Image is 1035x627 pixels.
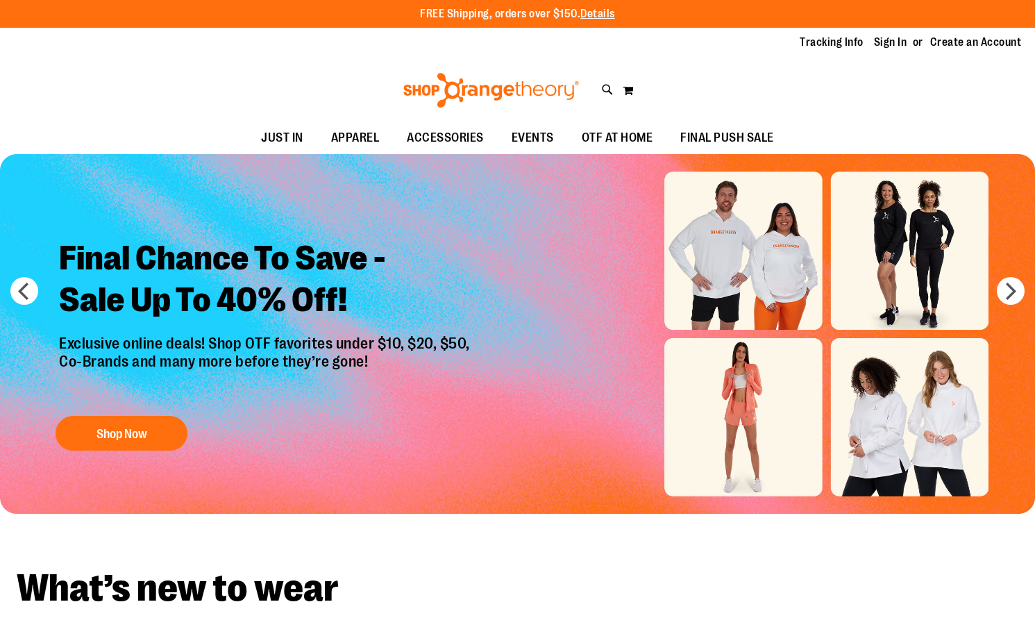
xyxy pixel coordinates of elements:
span: EVENTS [512,122,554,153]
a: APPAREL [317,122,394,154]
h2: Final Chance To Save - Sale Up To 40% Off! [49,227,484,335]
p: Exclusive online deals! Shop OTF favorites under $10, $20, $50, Co-Brands and many more before th... [49,335,484,403]
span: ACCESSORIES [407,122,484,153]
button: next [997,277,1025,305]
p: FREE Shipping, orders over $150. [420,6,615,22]
button: prev [10,277,38,305]
a: ACCESSORIES [393,122,498,154]
a: EVENTS [498,122,568,154]
a: Tracking Info [800,35,864,50]
img: Shop Orangetheory [401,73,581,108]
a: FINAL PUSH SALE [666,122,788,154]
a: Final Chance To Save -Sale Up To 40% Off! Exclusive online deals! Shop OTF favorites under $10, $... [49,227,484,458]
a: JUST IN [247,122,317,154]
a: Details [580,8,615,20]
h2: What’s new to wear [17,569,1018,608]
span: JUST IN [261,122,303,153]
button: Shop Now [56,417,187,451]
span: OTF AT HOME [582,122,653,153]
span: FINAL PUSH SALE [680,122,774,153]
a: Create an Account [930,35,1022,50]
a: Sign In [874,35,907,50]
span: APPAREL [331,122,380,153]
a: OTF AT HOME [568,122,667,154]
